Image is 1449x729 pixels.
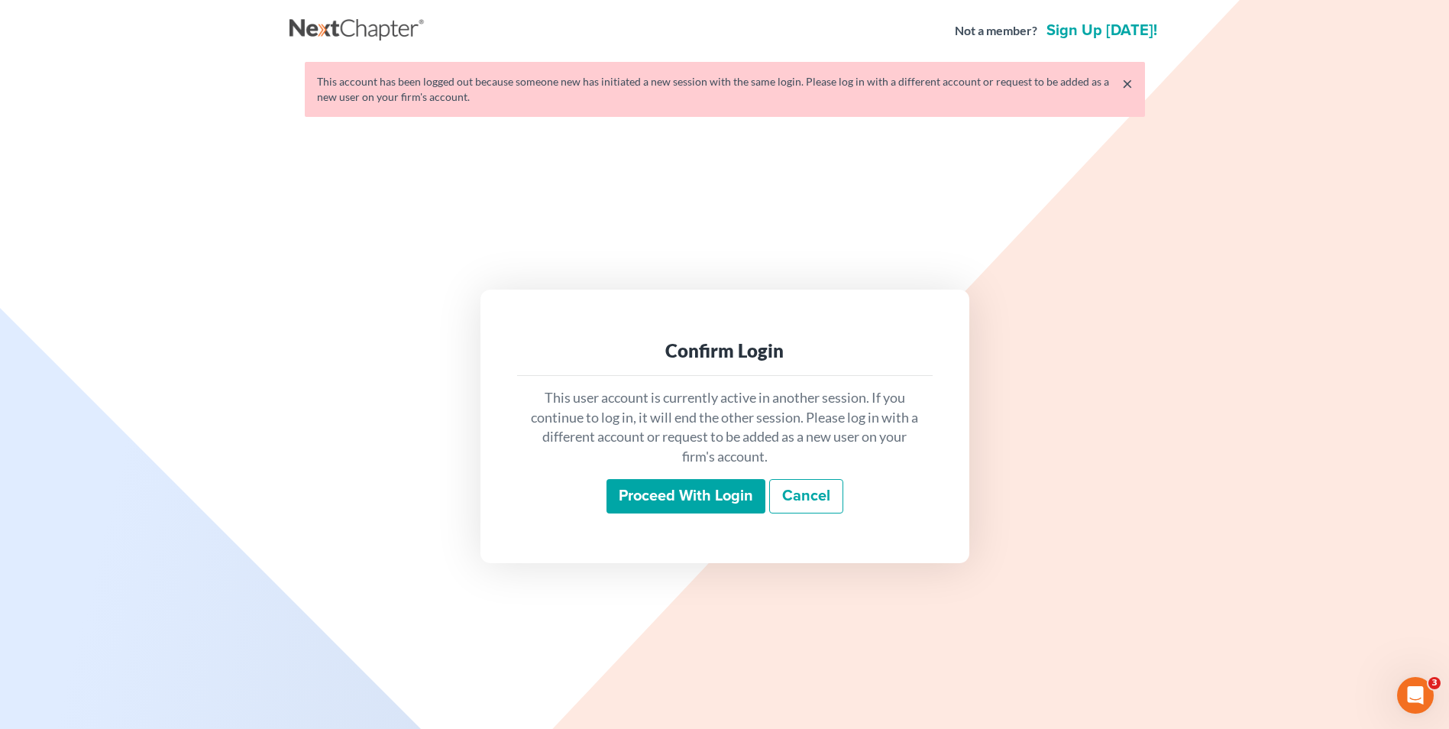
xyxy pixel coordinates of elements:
[1428,677,1441,689] span: 3
[955,22,1037,40] strong: Not a member?
[317,74,1133,105] div: This account has been logged out because someone new has initiated a new session with the same lo...
[1397,677,1434,714] iframe: Intercom live chat
[529,388,920,467] p: This user account is currently active in another session. If you continue to log in, it will end ...
[1122,74,1133,92] a: ×
[769,479,843,514] a: Cancel
[529,339,920,363] div: Confirm Login
[606,479,765,514] input: Proceed with login
[1043,23,1160,38] a: Sign up [DATE]!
